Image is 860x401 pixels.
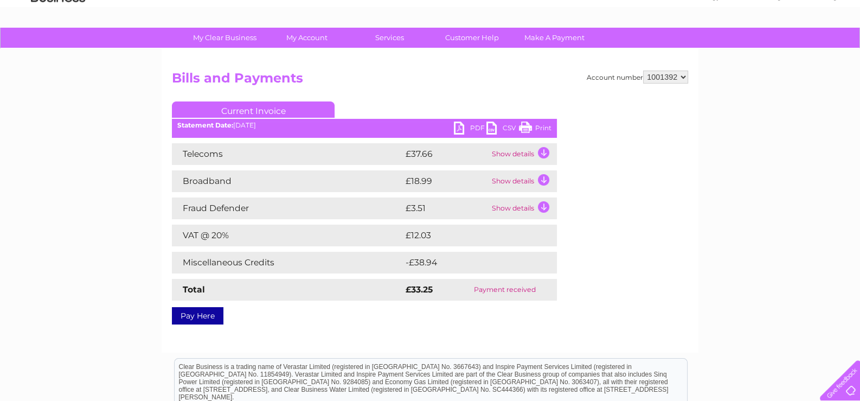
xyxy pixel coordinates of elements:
h2: Bills and Payments [172,71,688,91]
a: Print [519,122,551,137]
td: -£38.94 [403,252,537,273]
td: VAT @ 20% [172,225,403,246]
td: £37.66 [403,143,489,165]
td: Broadband [172,170,403,192]
td: £18.99 [403,170,489,192]
a: CSV [486,122,519,137]
a: Energy [696,46,720,54]
td: Show details [489,143,557,165]
td: Show details [489,170,557,192]
a: Services [345,28,434,48]
img: logo.png [30,28,86,61]
td: £12.03 [403,225,534,246]
a: Pay Here [172,307,223,324]
td: £3.51 [403,198,489,219]
a: Log out [824,46,850,54]
strong: £33.25 [406,284,433,295]
td: Telecoms [172,143,403,165]
a: Current Invoice [172,101,335,118]
a: Telecoms [727,46,759,54]
td: Payment received [453,279,557,301]
a: My Account [262,28,352,48]
a: PDF [454,122,486,137]
a: Water [669,46,690,54]
a: Customer Help [427,28,517,48]
td: Fraud Defender [172,198,403,219]
strong: Total [183,284,205,295]
td: Miscellaneous Credits [172,252,403,273]
a: Contact [788,46,814,54]
a: 0333 014 3131 [656,5,730,19]
div: [DATE] [172,122,557,129]
td: Show details [489,198,557,219]
div: Account number [587,71,688,84]
a: My Clear Business [180,28,269,48]
a: Blog [766,46,781,54]
a: Make A Payment [510,28,599,48]
div: Clear Business is a trading name of Verastar Limited (registered in [GEOGRAPHIC_DATA] No. 3667643... [175,6,687,53]
b: Statement Date: [177,121,233,129]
